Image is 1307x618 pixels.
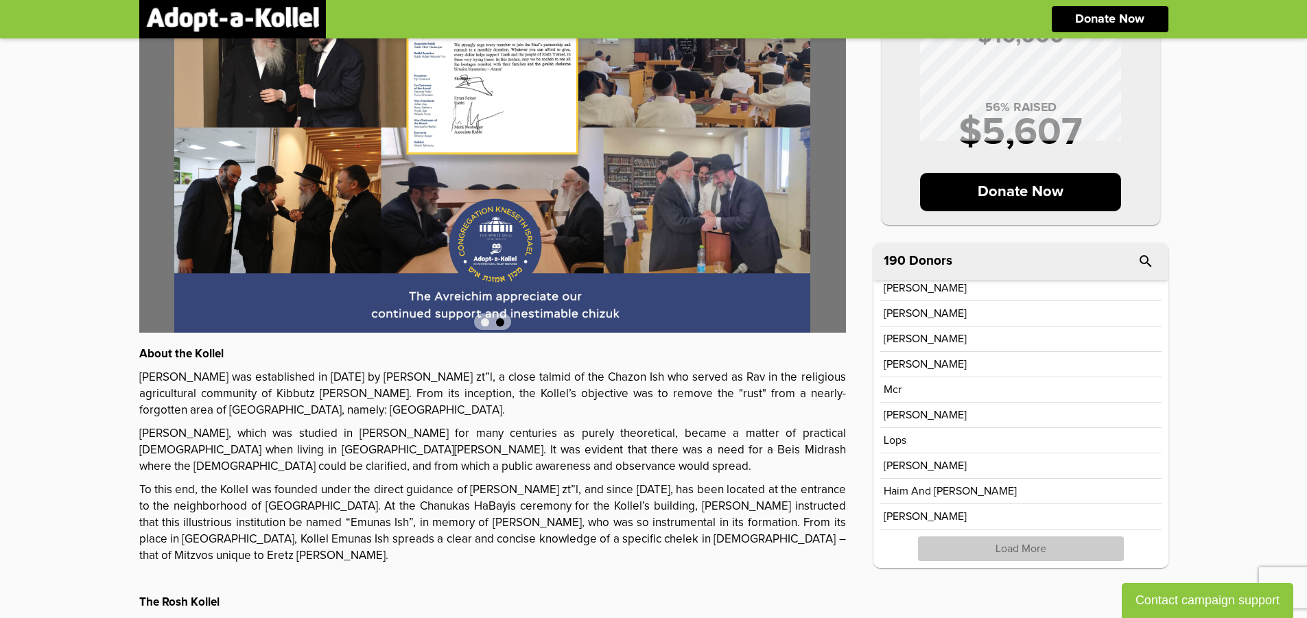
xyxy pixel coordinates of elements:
[884,359,967,370] p: [PERSON_NAME]
[139,348,224,360] strong: About the Kollel
[884,308,967,319] p: [PERSON_NAME]
[884,486,1017,497] p: Haim And [PERSON_NAME]
[884,435,906,446] p: Lops
[1138,253,1154,270] i: search
[884,283,967,294] p: [PERSON_NAME]
[884,460,967,471] p: [PERSON_NAME]
[496,318,504,326] button: 2 of 2
[139,426,846,475] p: [PERSON_NAME], which was studied in [PERSON_NAME] for many centuries as purely theoretical, becam...
[918,536,1124,561] p: Load More
[884,333,967,344] p: [PERSON_NAME]
[884,384,902,395] p: Mcr
[139,597,220,608] strong: The Rosh Kollel
[884,409,967,420] p: [PERSON_NAME]
[146,7,319,32] img: logonobg.png
[884,511,967,522] p: [PERSON_NAME]
[920,173,1121,211] p: Donate Now
[139,370,846,419] p: [PERSON_NAME] was established in [DATE] by [PERSON_NAME] zt”l, a close talmid of the Chazon Ish w...
[139,482,846,564] p: To this end, the Kollel was founded under the direct guidance of [PERSON_NAME] zt”l, and since [D...
[1075,13,1144,25] p: Donate Now
[884,254,906,268] span: 190
[1122,583,1293,618] button: Contact campaign support
[481,318,489,326] button: 1 of 2
[909,254,952,268] p: Donors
